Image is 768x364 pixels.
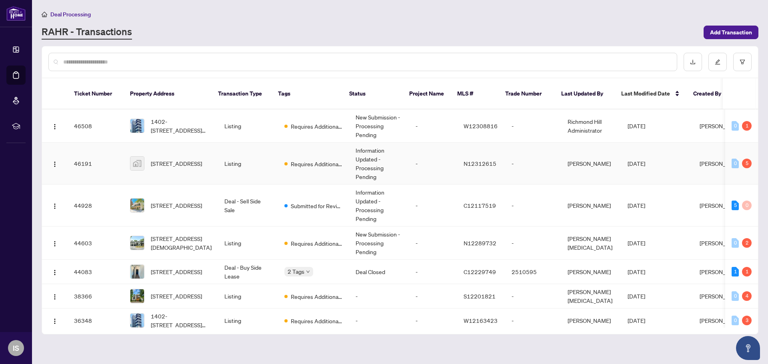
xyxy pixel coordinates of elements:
span: Requires Additional Docs [291,122,343,131]
td: Listing [218,284,278,308]
span: Last Modified Date [621,89,670,98]
td: Listing [218,227,278,260]
th: Ticket Number [68,78,124,109]
td: Information Updated - Processing Pending [349,185,409,227]
td: - [505,284,561,308]
td: Deal - Sell Side Sale [218,185,278,227]
button: filter [733,53,752,71]
div: 0 [732,316,739,325]
td: - [505,227,561,260]
span: C12229749 [464,268,496,275]
button: Logo [48,119,61,132]
td: - [409,308,457,333]
img: thumbnail-img [130,157,144,170]
span: [DATE] [628,160,645,167]
th: Property Address [124,78,212,109]
img: thumbnail-img [130,119,144,133]
td: - [349,308,409,333]
img: thumbnail-img [130,199,144,212]
button: Logo [48,265,61,278]
td: Richmond Hill Administrator [561,109,621,143]
img: thumbnail-img [130,314,144,327]
div: 1 [732,267,739,276]
td: New Submission - Processing Pending [349,109,409,143]
td: [PERSON_NAME] [561,185,621,227]
span: [DATE] [628,317,645,324]
td: Listing [218,109,278,143]
th: Transaction Type [212,78,272,109]
span: S12201821 [464,292,496,300]
th: Trade Number [499,78,555,109]
button: Logo [48,237,61,249]
span: [STREET_ADDRESS] [151,201,202,210]
span: [DATE] [628,202,645,209]
img: Logo [52,161,58,167]
span: [STREET_ADDRESS] [151,267,202,276]
span: [PERSON_NAME] [700,160,743,167]
td: Listing [218,143,278,185]
span: 1402-[STREET_ADDRESS][PERSON_NAME] [151,117,212,135]
td: [PERSON_NAME][MEDICAL_DATA] [561,227,621,260]
img: thumbnail-img [130,265,144,278]
span: IS [13,342,19,354]
span: 1402-[STREET_ADDRESS][PERSON_NAME] [151,312,212,329]
th: Tags [272,78,343,109]
td: - [409,227,457,260]
span: 2 Tags [288,267,304,276]
span: [STREET_ADDRESS] [151,159,202,168]
td: - [409,260,457,284]
td: New Submission - Processing Pending [349,227,409,260]
span: [STREET_ADDRESS][DEMOGRAPHIC_DATA] [151,234,212,252]
td: 46191 [68,143,124,185]
div: 0 [732,238,739,248]
td: Information Updated - Processing Pending [349,143,409,185]
td: 44928 [68,185,124,227]
span: [STREET_ADDRESS] [151,292,202,300]
div: 0 [742,201,752,210]
span: [DATE] [628,292,645,300]
span: C12117519 [464,202,496,209]
span: Requires Additional Docs [291,239,343,248]
td: [PERSON_NAME] [561,308,621,333]
th: MLS # [451,78,499,109]
div: 0 [732,291,739,301]
button: download [684,53,702,71]
div: 5 [742,159,752,168]
span: N12289732 [464,239,496,247]
img: Logo [52,294,58,300]
span: [PERSON_NAME] [700,317,743,324]
button: Logo [48,157,61,170]
span: [PERSON_NAME] [700,239,743,247]
span: N12312615 [464,160,496,167]
span: [DATE] [628,239,645,247]
span: down [306,270,310,274]
img: Logo [52,269,58,276]
div: 1 [742,121,752,131]
td: - [505,109,561,143]
td: - [409,284,457,308]
button: Logo [48,290,61,302]
th: Created By [687,78,735,109]
td: 36348 [68,308,124,333]
span: Requires Additional Docs [291,159,343,168]
span: Submitted for Review [291,201,343,210]
div: 0 [732,121,739,131]
td: - [409,185,457,227]
button: Add Transaction [704,26,758,39]
a: RAHR - Transactions [42,25,132,40]
button: Logo [48,314,61,327]
span: [DATE] [628,268,645,275]
span: filter [740,59,745,65]
span: W12163423 [464,317,498,324]
td: [PERSON_NAME][MEDICAL_DATA] [561,284,621,308]
span: Add Transaction [710,26,752,39]
td: - [349,284,409,308]
span: download [690,59,696,65]
td: Deal Closed [349,260,409,284]
span: edit [715,59,720,65]
button: Open asap [736,336,760,360]
th: Project Name [403,78,451,109]
img: thumbnail-img [130,236,144,250]
div: 0 [732,159,739,168]
td: 44083 [68,260,124,284]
